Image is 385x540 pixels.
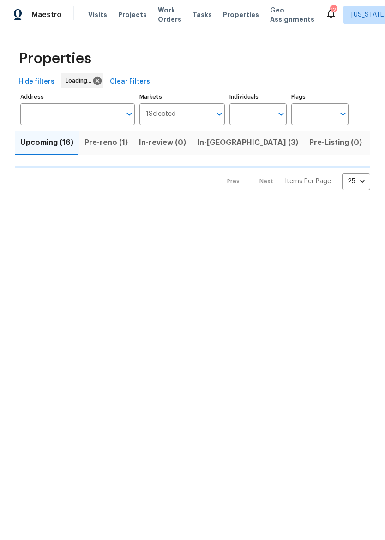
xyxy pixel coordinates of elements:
[18,54,91,63] span: Properties
[146,110,176,118] span: 1 Selected
[88,10,107,19] span: Visits
[337,108,349,120] button: Open
[110,76,150,88] span: Clear Filters
[15,73,58,90] button: Hide filters
[342,169,370,193] div: 25
[106,73,154,90] button: Clear Filters
[291,94,349,100] label: Flags
[20,94,135,100] label: Address
[139,94,225,100] label: Markets
[309,136,362,149] span: Pre-Listing (0)
[285,177,331,186] p: Items Per Page
[158,6,181,24] span: Work Orders
[18,76,54,88] span: Hide filters
[213,108,226,120] button: Open
[31,10,62,19] span: Maestro
[229,94,287,100] label: Individuals
[84,136,128,149] span: Pre-reno (1)
[197,136,298,149] span: In-[GEOGRAPHIC_DATA] (3)
[192,12,212,18] span: Tasks
[123,108,136,120] button: Open
[275,108,288,120] button: Open
[218,173,370,190] nav: Pagination Navigation
[20,136,73,149] span: Upcoming (16)
[270,6,314,24] span: Geo Assignments
[139,136,186,149] span: In-review (0)
[118,10,147,19] span: Projects
[66,76,95,85] span: Loading...
[330,6,337,15] div: 12
[61,73,103,88] div: Loading...
[223,10,259,19] span: Properties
